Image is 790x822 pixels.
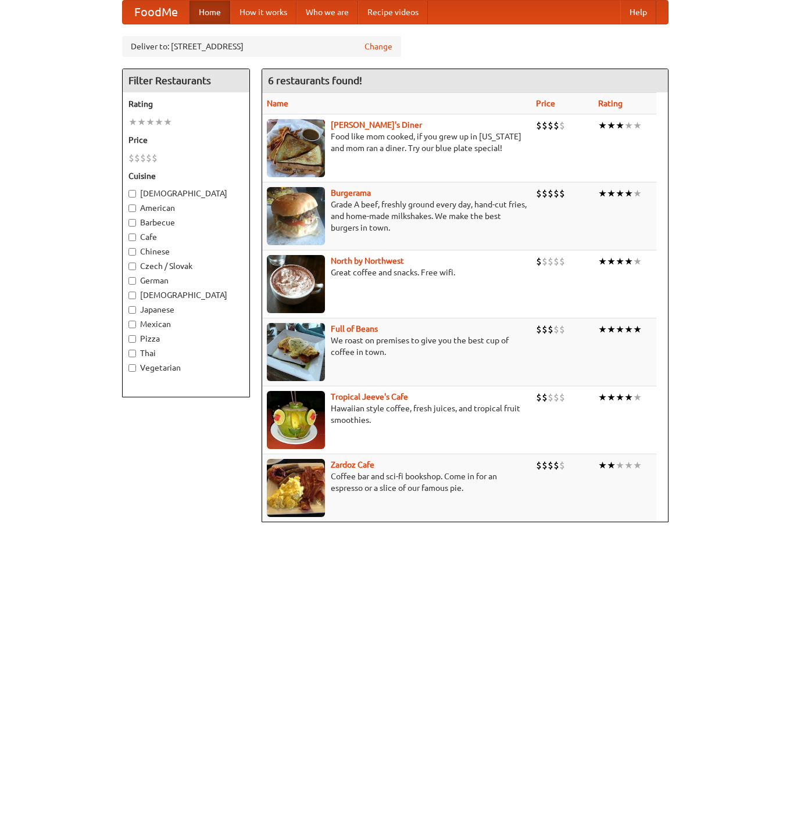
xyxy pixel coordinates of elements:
[267,267,527,278] p: Great coffee and snacks. Free wifi.
[267,335,527,358] p: We roast on premises to give you the best cup of coffee in town.
[559,187,565,200] li: $
[548,459,553,472] li: $
[553,459,559,472] li: $
[633,391,642,404] li: ★
[268,75,362,86] ng-pluralize: 6 restaurants found!
[128,289,244,301] label: [DEMOGRAPHIC_DATA]
[559,323,565,336] li: $
[267,187,325,245] img: burgerama.jpg
[137,116,146,128] li: ★
[607,187,616,200] li: ★
[128,362,244,374] label: Vegetarian
[128,248,136,256] input: Chinese
[123,1,190,24] a: FoodMe
[296,1,358,24] a: Who we are
[553,323,559,336] li: $
[536,459,542,472] li: $
[128,134,244,146] h5: Price
[128,98,244,110] h5: Rating
[624,391,633,404] li: ★
[331,460,374,469] a: Zardoz Cafe
[542,391,548,404] li: $
[598,391,607,404] li: ★
[616,187,624,200] li: ★
[122,36,401,57] div: Deliver to: [STREET_ADDRESS]
[152,152,158,164] li: $
[624,119,633,132] li: ★
[155,116,163,128] li: ★
[267,131,527,154] p: Food like mom cooked, if you grew up in [US_STATE] and mom ran a diner. Try our blue plate special!
[267,471,527,494] p: Coffee bar and sci-fi bookshop. Come in for an espresso or a slice of our famous pie.
[598,119,607,132] li: ★
[607,323,616,336] li: ★
[559,391,565,404] li: $
[598,323,607,336] li: ★
[633,459,642,472] li: ★
[542,255,548,268] li: $
[230,1,296,24] a: How it works
[364,41,392,52] a: Change
[190,1,230,24] a: Home
[624,255,633,268] li: ★
[128,190,136,198] input: [DEMOGRAPHIC_DATA]
[267,199,527,234] p: Grade A beef, freshly ground every day, hand-cut fries, and home-made milkshakes. We make the bes...
[128,347,244,359] label: Thai
[559,459,565,472] li: $
[536,119,542,132] li: $
[331,120,422,130] a: [PERSON_NAME]'s Diner
[607,119,616,132] li: ★
[128,304,244,315] label: Japanese
[163,116,172,128] li: ★
[559,255,565,268] li: $
[548,391,553,404] li: $
[123,69,249,92] h4: Filter Restaurants
[559,119,565,132] li: $
[134,152,140,164] li: $
[267,459,325,517] img: zardoz.jpg
[553,187,559,200] li: $
[128,246,244,257] label: Chinese
[128,263,136,270] input: Czech / Slovak
[598,459,607,472] li: ★
[267,255,325,313] img: north.jpg
[146,116,155,128] li: ★
[267,403,527,426] p: Hawaiian style coffee, fresh juices, and tropical fruit smoothies.
[607,255,616,268] li: ★
[128,277,136,285] input: German
[633,187,642,200] li: ★
[128,364,136,372] input: Vegetarian
[536,99,555,108] a: Price
[128,306,136,314] input: Japanese
[542,187,548,200] li: $
[536,187,542,200] li: $
[128,275,244,286] label: German
[128,234,136,241] input: Cafe
[536,391,542,404] li: $
[128,321,136,328] input: Mexican
[598,187,607,200] li: ★
[633,119,642,132] li: ★
[267,391,325,449] img: jeeves.jpg
[536,323,542,336] li: $
[128,116,137,128] li: ★
[128,188,244,199] label: [DEMOGRAPHIC_DATA]
[607,459,616,472] li: ★
[548,323,553,336] li: $
[616,459,624,472] li: ★
[607,391,616,404] li: ★
[542,323,548,336] li: $
[128,219,136,227] input: Barbecue
[146,152,152,164] li: $
[633,323,642,336] li: ★
[128,231,244,243] label: Cafe
[128,204,136,212] input: American
[128,292,136,299] input: [DEMOGRAPHIC_DATA]
[267,119,325,177] img: sallys.jpg
[128,260,244,272] label: Czech / Slovak
[542,119,548,132] li: $
[624,459,633,472] li: ★
[331,188,371,198] b: Burgerama
[128,217,244,228] label: Barbecue
[548,255,553,268] li: $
